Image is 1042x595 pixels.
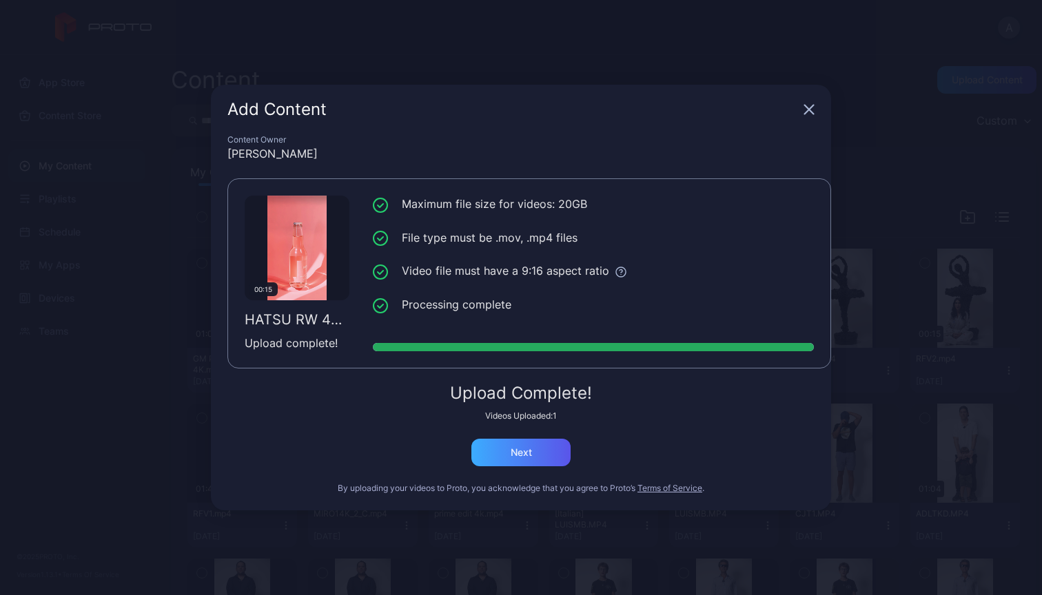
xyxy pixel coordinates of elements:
button: Terms of Service [637,483,702,494]
div: Add Content [227,101,798,118]
div: Upload Complete! [227,385,815,401]
div: By uploading your videos to Proto, you acknowledge that you agree to Proto’s . [227,483,815,494]
div: Content Owner [227,134,815,145]
li: Video file must have a 9:16 aspect ratio [373,262,814,280]
button: Next [471,439,571,466]
div: HATSU RW 4K.mp4 [245,311,349,328]
div: Videos Uploaded: 1 [227,410,815,421]
div: Upload complete! [245,335,349,351]
div: 00:15 [249,282,278,296]
div: Next [511,447,532,458]
div: [PERSON_NAME] [227,145,815,162]
li: Processing complete [373,296,814,313]
li: Maximum file size for videos: 20GB [373,196,814,213]
li: File type must be .mov, .mp4 files [373,229,814,247]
